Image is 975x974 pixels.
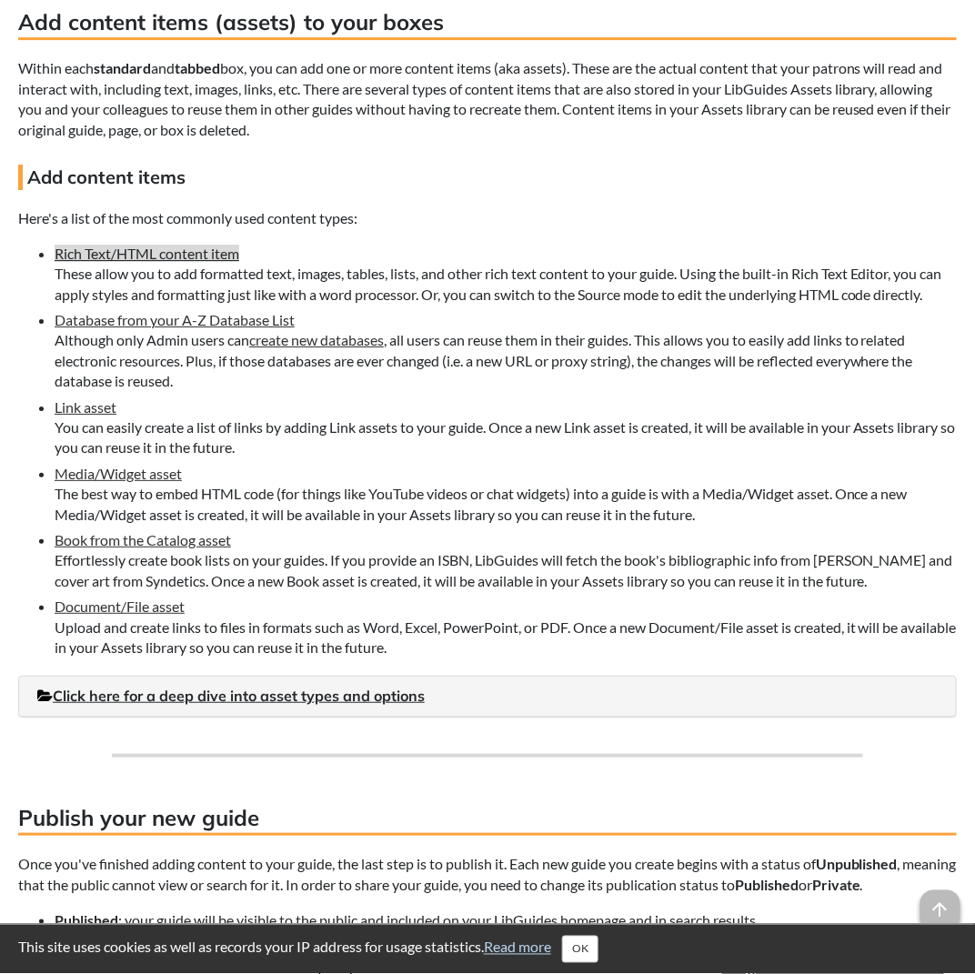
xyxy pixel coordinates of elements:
li: The best way to embed HTML code (for things like YouTube videos or chat widgets) into a guide is ... [55,463,957,525]
p: Once you've finished adding content to your guide, the last step is to publish it. Each new guide... [18,854,957,895]
a: Document/File asset [55,597,185,615]
strong: tabbed [175,59,220,76]
h3: Publish your new guide [18,803,957,837]
a: Rich Text/HTML content item [55,245,239,262]
li: These allow you to add formatted text, images, tables, lists, and other rich text content to your... [55,243,957,305]
p: Here's a list of the most commonly used content types: [18,208,957,228]
h4: Add content items [18,165,957,190]
strong: Published [55,911,118,929]
a: arrow_upward [920,891,960,909]
li: Effortlessly create book lists on your guides. If you provide an ISBN, LibGuides will fetch the b... [55,529,957,591]
strong: standard [94,59,151,76]
button: Close [562,936,598,963]
a: Database from your A-Z Database List [55,311,295,328]
a: Read more [484,939,551,956]
strong: Unpublished [816,855,898,872]
a: Book from the Catalog asset [55,531,231,548]
a: create new databases [249,331,384,348]
li: Upload and create links to files in formats such as Word, Excel, PowerPoint, or PDF. Once a new D... [55,596,957,658]
h3: Add content items (assets) to your boxes [18,7,957,41]
p: Within each and box, you can add one or more content items (aka assets). These are the actual con... [18,58,957,140]
span: arrow_upward [920,890,960,930]
strong: Published [735,876,799,893]
li: Although only Admin users can , all users can reuse them in their guides. This allows you to easi... [55,309,957,392]
a: Link asset [55,398,116,416]
li: You can easily create a list of links by adding Link assets to your guide. Once a new Link asset ... [55,397,957,458]
a: Click here for a deep dive into asset types and options [37,687,425,705]
a: Media/Widget asset [55,465,182,482]
strong: Private [812,876,860,893]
